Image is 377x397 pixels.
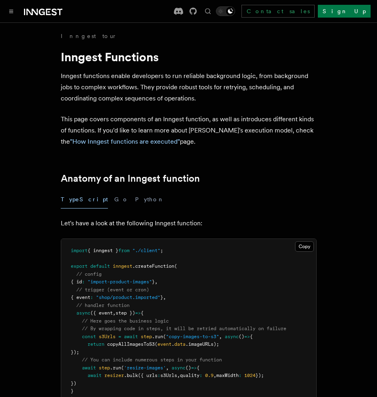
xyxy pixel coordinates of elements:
span: "import-product-images" [88,279,152,285]
span: // Here goes the business logic [82,318,169,324]
span: => [191,365,197,371]
span: async [225,334,239,339]
span: step }) [116,310,135,316]
span: 'resize-images' [124,365,166,371]
span: ({ urls [138,373,158,378]
span: => [135,310,141,316]
span: await [82,365,96,371]
span: 0.9 [205,373,213,378]
span: ( [163,334,166,339]
span: . [172,341,174,347]
span: , [166,365,169,371]
span: { id [71,279,82,285]
span: return [88,341,104,347]
span: .createFunction [132,263,174,269]
span: { event [71,295,90,300]
span: ( [121,365,124,371]
span: .bulk [124,373,138,378]
span: , [163,295,166,300]
span: s3Urls [160,373,177,378]
span: 1024 [244,373,255,378]
span: , [213,373,216,378]
button: Toggle dark mode [216,6,235,16]
span: } [160,295,163,300]
span: : [90,295,93,300]
span: }); [255,373,264,378]
span: async [76,310,90,316]
span: "shop/product.imported" [96,295,160,300]
p: Let's have a look at the following Inngest function: [61,218,317,229]
span: , [113,310,116,316]
span: ( [155,341,158,347]
button: Python [135,190,164,209]
button: Toggle navigation [6,6,16,16]
button: TypeScript [61,190,108,209]
h1: Inngest Functions [61,50,317,64]
span: quality [180,373,199,378]
span: } [152,279,155,285]
span: s3Urls [99,334,116,339]
span: from [118,248,130,253]
span: // By wrapping code in steps, it will be retried automatically on failure [82,326,286,331]
a: Anatomy of an Inngest function [61,173,200,184]
span: , [177,373,180,378]
span: , [155,279,158,285]
span: : [158,373,160,378]
button: Go [114,190,129,209]
span: ( [174,263,177,269]
button: Find something... [203,6,213,16]
span: { [141,310,144,316]
span: }) [71,381,76,386]
span: }); [71,349,79,355]
span: step [141,334,152,339]
span: ; [160,248,163,253]
span: { inngest } [88,248,118,253]
span: copyAllImagesToS3 [107,341,155,347]
span: .run [110,365,121,371]
span: : [239,373,241,378]
span: data [174,341,186,347]
a: Contact sales [241,5,315,18]
span: => [244,334,250,339]
span: resizer [104,373,124,378]
p: This page covers components of an Inngest function, as well as introduces different kinds of func... [61,114,317,147]
span: .imageURLs); [186,341,219,347]
span: maxWidth [216,373,239,378]
button: Copy [295,241,314,252]
span: async [172,365,186,371]
a: "How Inngest functions are executed" [70,138,180,145]
span: // You can include numerous steps in your function [82,357,222,363]
span: { [250,334,253,339]
span: "copy-images-to-s3" [166,334,219,339]
span: // config [76,271,102,277]
a: Sign Up [318,5,371,18]
span: // trigger (event or cron) [76,287,149,293]
span: : [199,373,202,378]
span: export [71,263,88,269]
span: , [219,334,222,339]
span: await [124,334,138,339]
span: await [88,373,102,378]
p: Inngest functions enable developers to run reliable background logic, from background jobs to com... [61,70,317,104]
span: inngest [113,263,132,269]
span: // handler function [76,303,130,308]
span: () [186,365,191,371]
span: ({ event [90,310,113,316]
span: () [239,334,244,339]
span: } [71,388,74,394]
span: const [82,334,96,339]
span: import [71,248,88,253]
span: : [82,279,85,285]
span: .run [152,334,163,339]
span: = [118,334,121,339]
span: event [158,341,172,347]
a: Inngest tour [61,32,117,40]
span: "./client" [132,248,160,253]
span: step [99,365,110,371]
span: default [90,263,110,269]
span: { [197,365,199,371]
